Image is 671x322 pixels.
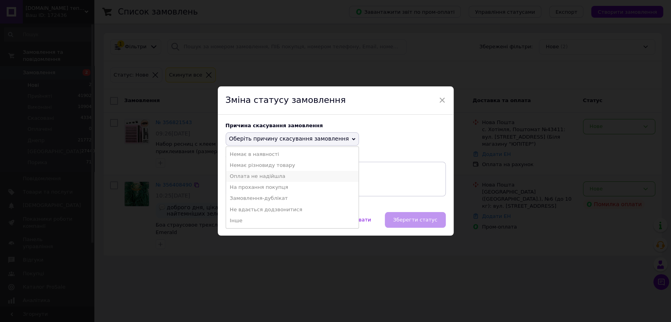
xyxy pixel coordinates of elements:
[218,86,454,115] div: Зміна статусу замовлення
[226,149,359,160] li: Немає в наявності
[226,123,446,128] div: Причина скасування замовлення
[229,135,349,142] span: Оберіть причину скасування замовлення
[439,93,446,107] span: ×
[226,215,359,226] li: Інше
[226,171,359,182] li: Оплата не надійшла
[226,160,359,171] li: Немає різновиду товару
[226,182,359,193] li: На прохання покупця
[226,193,359,204] li: Замовлення-дублікат
[226,204,359,215] li: Не вдається додзвонитися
